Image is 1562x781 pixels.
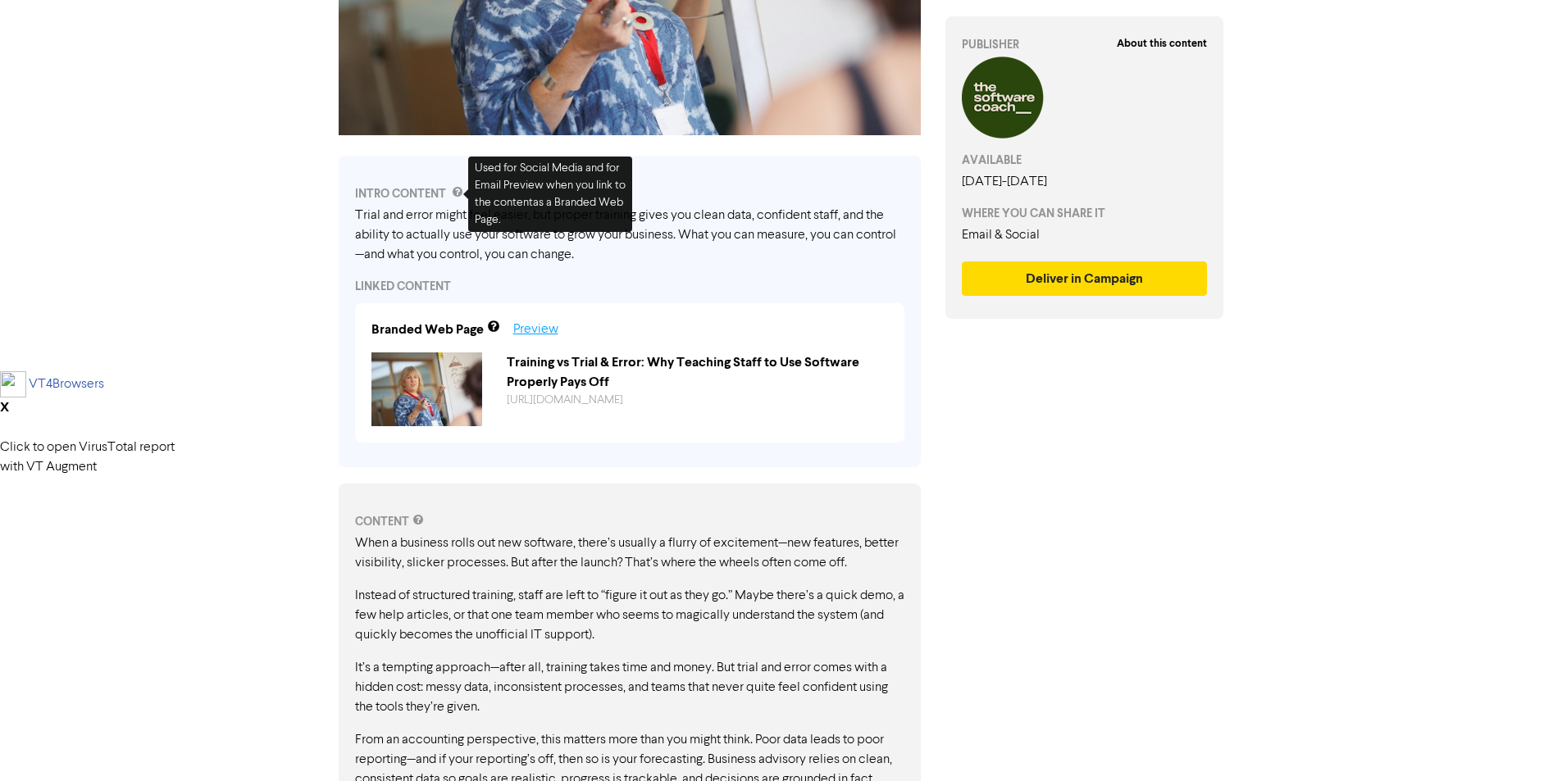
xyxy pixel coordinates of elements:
[355,658,904,717] p: It’s a tempting approach—after all, training takes time and money. But trial and error comes with...
[371,320,484,339] div: Branded Web Page
[962,205,1208,222] div: WHERE YOU CAN SHARE IT
[355,278,904,295] div: LINKED CONTENT
[962,261,1208,296] button: Deliver in Campaign
[29,378,104,391] a: VT4Browsers
[355,206,904,265] div: Trial and error might feel easier, but proper training gives you clean data, confident staff, and...
[962,36,1208,53] div: PUBLISHER
[494,392,900,409] div: https://public2.bomamarketing.com/cp/2J9H2zRK517JR6c8UTiR3F?sa=EOxpf6Fk
[962,152,1208,169] div: AVAILABLE
[355,586,904,645] p: Instead of structured training, staff are left to “figure it out as they go.” Maybe there’s a qui...
[1356,604,1562,781] iframe: Chat Widget
[1117,37,1207,50] strong: About this content
[962,225,1208,245] div: Email & Social
[355,185,904,202] div: INTRO CONTENT
[507,394,623,406] a: [URL][DOMAIN_NAME]
[513,323,558,336] a: Preview
[468,157,632,232] div: Used for Social Media and for Email Preview when you link to the content as a Branded Web Page .
[355,534,904,573] p: When a business rolls out new software, there’s usually a flurry of excitement—new features, bett...
[962,172,1208,192] div: [DATE] - [DATE]
[494,352,900,392] div: Training vs Trial & Error: Why Teaching Staff to Use Software Properly Pays Off
[355,513,904,530] div: CONTENT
